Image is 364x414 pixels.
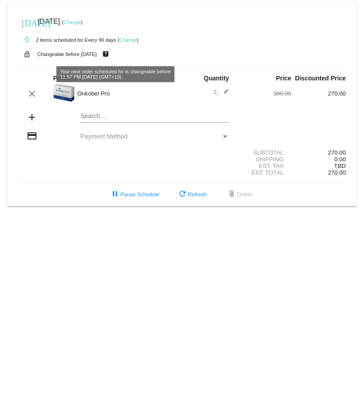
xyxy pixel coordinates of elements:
div: Onkobel Pro [73,90,182,97]
input: Search... [80,113,229,120]
mat-icon: edit [218,88,229,99]
a: Change [63,20,81,25]
strong: Discounted Price [295,75,346,82]
mat-icon: autorenew [22,35,32,45]
strong: Product [53,75,77,82]
span: 0.00 [334,156,346,163]
mat-icon: refresh [177,189,188,200]
small: ( ) [62,20,83,25]
span: Pause Schedule [110,191,159,198]
span: TBD [334,163,346,169]
mat-icon: [DATE] [22,17,32,28]
span: 2 [214,89,229,96]
div: Est. Tax [237,163,291,169]
div: 300.00 [237,90,291,97]
mat-icon: lock_open [22,48,32,60]
span: Delete [226,191,253,198]
img: OnkobelBox_R.png [53,84,75,102]
mat-icon: clear [27,88,37,99]
span: 270.00 [328,169,346,176]
div: 270.00 [291,149,346,156]
mat-select: Payment Method [80,133,229,140]
strong: Price [276,75,291,82]
span: Payment Method [80,133,127,140]
mat-icon: live_help [100,48,111,60]
div: Est. Total [237,169,291,176]
mat-icon: pause [110,189,120,200]
mat-icon: credit_card [27,131,37,141]
mat-icon: delete [226,189,237,200]
div: Subtotal [237,149,291,156]
button: Pause Schedule [103,187,166,203]
div: 270.00 [291,90,346,97]
small: Changeable before [DATE] [37,52,97,57]
strong: Quantity [204,75,229,82]
a: Change [119,37,137,43]
button: Refresh [170,187,214,203]
span: Refresh [177,191,206,198]
div: Shipping [237,156,291,163]
small: 2 items scheduled for Every 90 days [18,37,116,43]
button: Delete [219,187,260,203]
small: ( ) [118,37,138,43]
mat-icon: add [27,112,37,123]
